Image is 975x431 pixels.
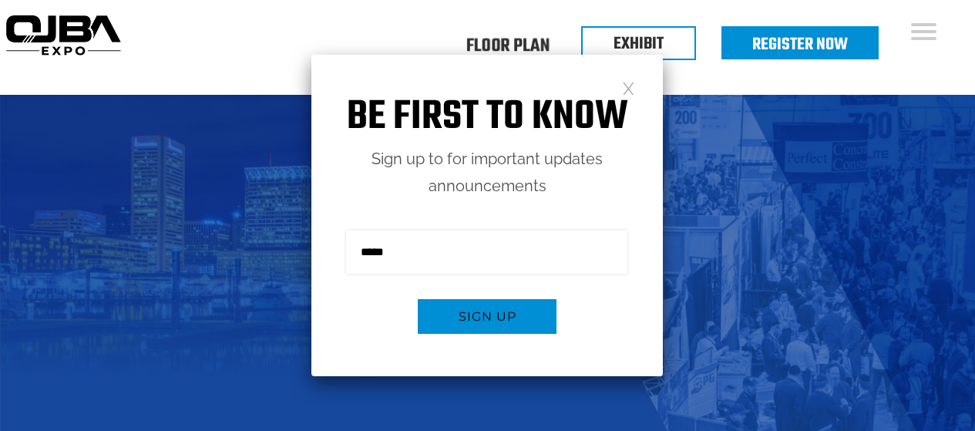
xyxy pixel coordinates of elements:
button: Sign up [418,299,556,334]
h1: Be first to know [311,93,663,142]
a: EXHIBIT [614,31,664,57]
p: Sign up to for important updates announcements [311,146,663,200]
a: Register Now [752,32,848,58]
a: Close [622,81,635,94]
